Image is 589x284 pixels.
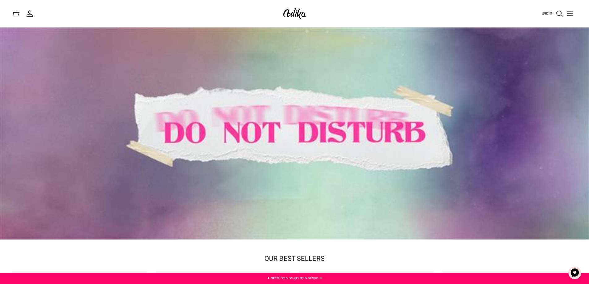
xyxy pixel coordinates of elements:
[281,6,308,21] img: Adika IL
[26,10,36,17] a: החשבון שלי
[267,275,322,281] a: ✦ משלוח חינם בקנייה מעל ₪220 ✦
[563,7,577,20] button: Toggle menu
[264,254,325,264] a: OUR BEST SELLERS
[542,10,563,17] a: חיפוש
[566,264,584,282] button: צ'אט
[542,10,552,16] span: חיפוש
